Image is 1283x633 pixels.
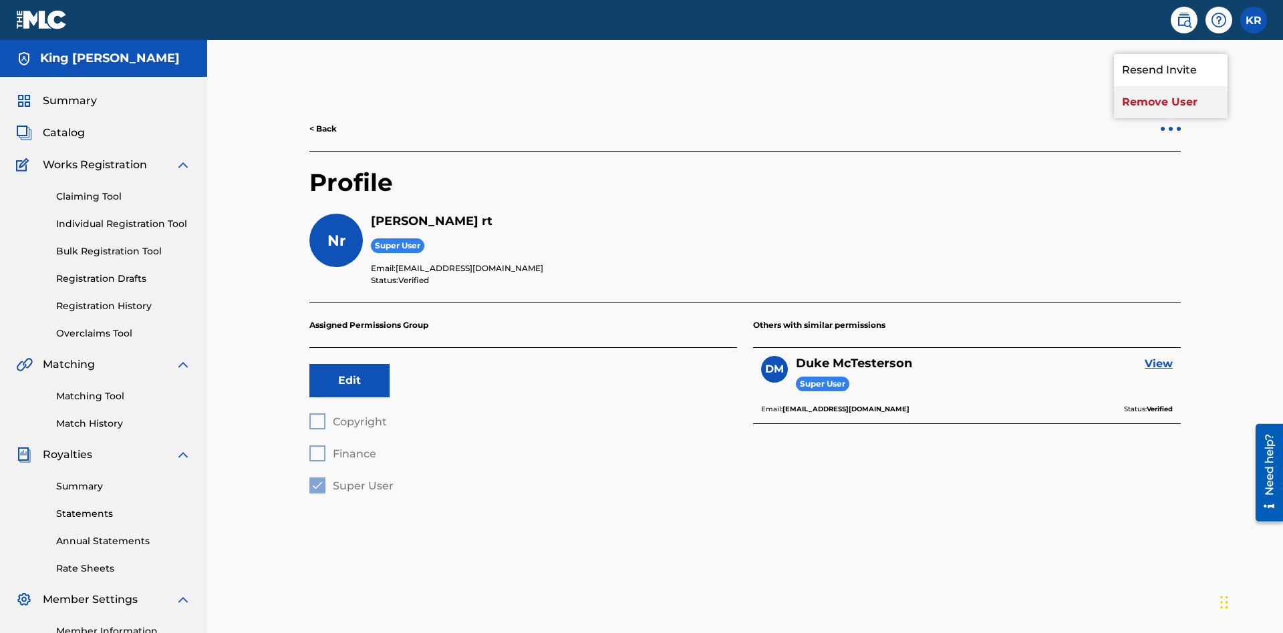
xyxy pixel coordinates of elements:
div: Help [1205,7,1232,33]
div: User Menu [1240,7,1267,33]
a: Summary [56,479,191,493]
a: Registration Drafts [56,272,191,286]
p: Assigned Permissions Group [309,303,737,348]
h5: King McTesterson [40,51,180,66]
p: Status: [1124,403,1173,415]
a: Overclaims Tool [56,327,191,341]
span: Member Settings [43,592,138,608]
h5: Nicole rt [371,214,1181,229]
img: expand [175,447,191,463]
a: Individual Registration Tool [56,217,191,231]
img: Catalog [16,125,32,141]
button: Edit [309,364,390,397]
img: Matching [16,357,33,373]
iframe: Resource Center [1246,419,1283,528]
a: Rate Sheets [56,562,191,576]
a: Registration History [56,299,191,313]
a: View [1145,356,1173,372]
p: Resend Invite [1114,54,1228,86]
a: < Back [309,123,337,135]
img: Works Registration [16,157,33,173]
img: Summary [16,93,32,109]
span: DM [765,361,784,377]
span: Super User [371,238,424,254]
img: expand [175,157,191,173]
img: expand [175,357,191,373]
a: Claiming Tool [56,190,191,204]
a: Statements [56,507,191,521]
img: expand [175,592,191,608]
p: Email: [761,403,909,415]
img: Member Settings [16,592,32,608]
span: Super User [796,377,849,392]
a: Public Search [1171,7,1197,33]
a: Match History [56,417,191,431]
p: Status: [371,274,1181,286]
b: [EMAIL_ADDRESS][DOMAIN_NAME] [782,405,909,413]
span: Nr [327,232,345,250]
span: Works Registration [43,157,147,173]
b: Verified [1147,405,1173,413]
span: [EMAIL_ADDRESS][DOMAIN_NAME] [396,263,543,273]
img: MLC Logo [16,10,67,29]
h5: Duke McTesterson [796,356,912,371]
img: Accounts [16,51,32,67]
a: CatalogCatalog [16,125,85,141]
img: help [1211,12,1227,28]
p: Remove User [1114,86,1228,118]
a: Matching Tool [56,389,191,403]
h2: Profile [309,168,1181,214]
p: Email: [371,262,1181,274]
a: Bulk Registration Tool [56,244,191,258]
iframe: Chat Widget [1216,569,1283,633]
span: Royalties [43,447,92,463]
span: Verified [398,275,429,285]
a: Annual Statements [56,534,191,548]
img: search [1176,12,1192,28]
img: Royalties [16,447,32,463]
div: Drag [1220,582,1228,622]
span: Summary [43,93,97,109]
span: Catalog [43,125,85,141]
span: Matching [43,357,95,373]
a: SummarySummary [16,93,97,109]
p: Others with similar permissions [753,303,1181,348]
